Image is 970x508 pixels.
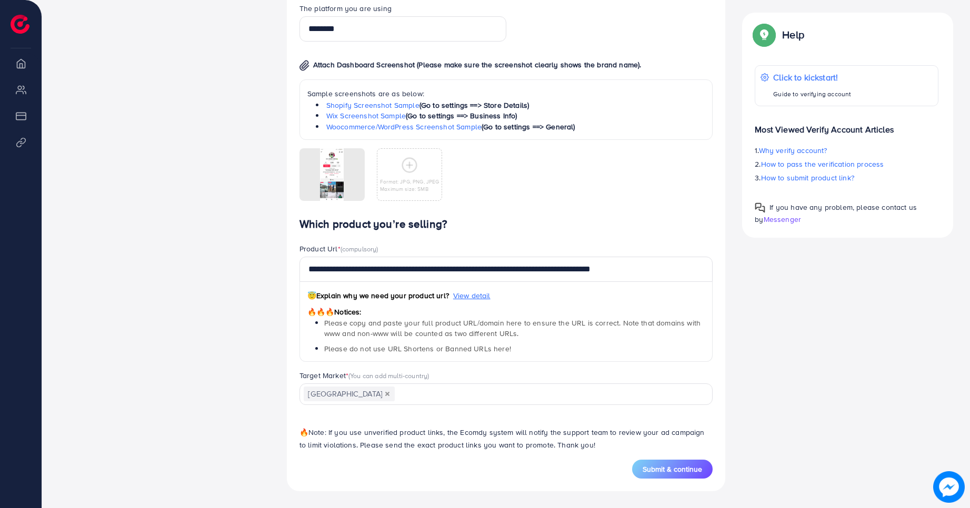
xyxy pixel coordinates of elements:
[299,426,713,451] p: Note: If you use unverified product links, the Ecomdy system will notify the support team to revi...
[307,290,449,301] span: Explain why we need your product url?
[643,464,702,474] span: Submit & continue
[482,121,575,132] span: (Go to settings ==> General)
[304,387,395,401] span: [GEOGRAPHIC_DATA]
[755,158,938,170] p: 2.
[773,88,851,100] p: Guide to verifying account
[299,218,713,231] h4: Which product you’re selling?
[326,110,406,121] a: Wix Screenshot Sample
[299,383,713,405] div: Search for option
[396,386,699,402] input: Search for option
[324,318,701,339] span: Please copy and paste your full product URL/domain here to ensure the URL is correct. Note that d...
[307,307,362,317] span: Notices:
[299,370,429,381] label: Target Market
[761,172,854,183] span: How to submit product link?
[406,110,517,121] span: (Go to settings ==> Business Info)
[755,115,938,136] p: Most Viewed Verify Account Articles
[299,427,308,438] span: 🔥
[759,145,827,156] span: Why verify account?
[307,87,705,100] p: Sample screenshots are as below:
[326,100,419,110] a: Shopify Screenshot Sample
[453,290,491,301] span: View detail
[299,60,309,71] img: img
[764,214,801,225] span: Messenger
[755,202,765,213] img: Popup guide
[380,185,439,192] p: Maximum size: 5MB
[385,391,390,397] button: Deselect Pakistan
[299,243,378,254] label: Product Url
[324,343,511,354] span: Please do not use URL Shortens or Banned URLs here!
[755,202,917,225] span: If you have any problem, please contact us by
[755,144,938,157] p: 1.
[11,15,29,34] img: logo
[348,371,429,380] span: (You can add multi-country)
[933,471,965,503] img: image
[419,100,529,110] span: (Go to settings ==> Store Details)
[320,148,344,201] img: img uploaded
[380,178,439,185] p: Format: JPG, PNG, JPEG
[755,25,774,44] img: Popup guide
[632,460,713,479] button: Submit & continue
[307,307,334,317] span: 🔥🔥🔥
[299,3,392,14] label: The platform you are using
[782,28,804,41] p: Help
[326,121,482,132] a: Woocommerce/WordPress Screenshot Sample
[773,71,851,84] p: Click to kickstart!
[341,244,378,253] span: (compulsory)
[761,159,884,169] span: How to pass the verification process
[307,290,316,301] span: 😇
[755,171,938,184] p: 3.
[313,59,642,70] span: Attach Dashboard Screenshot (Please make sure the screenshot clearly shows the brand name).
